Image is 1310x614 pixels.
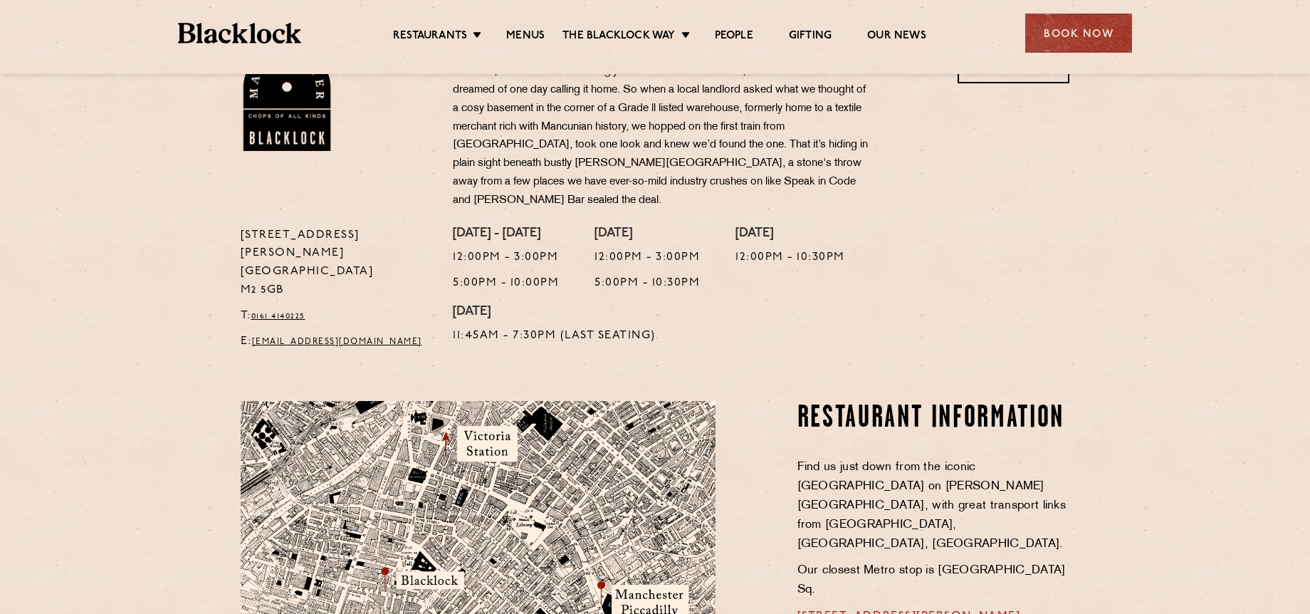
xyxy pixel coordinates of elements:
[735,227,845,242] h4: [DATE]
[241,44,334,151] img: BL_Manchester_Logo-bleed.png
[453,274,559,293] p: 5:00pm - 10:00pm
[453,249,559,267] p: 12:00pm - 3:00pm
[453,305,656,321] h4: [DATE]
[178,23,301,43] img: BL_Textured_Logo-footer-cropped.svg
[453,327,656,345] p: 11:45am - 7:30pm (Last Seating)
[789,29,832,45] a: Gifting
[797,565,1066,595] span: Our closest Metro stop is [GEOGRAPHIC_DATA] Sq.
[867,29,926,45] a: Our News
[453,227,559,242] h4: [DATE] - [DATE]
[797,462,1067,550] span: Find us just down from the iconic [GEOGRAPHIC_DATA] on [PERSON_NAME][GEOGRAPHIC_DATA], with great...
[735,249,845,267] p: 12:00pm - 10:30pm
[715,29,753,45] a: People
[252,338,422,346] a: [EMAIL_ADDRESS][DOMAIN_NAME]
[594,274,700,293] p: 5:00pm - 10:30pm
[594,227,700,242] h4: [DATE]
[594,249,700,267] p: 12:00pm - 3:00pm
[241,307,432,326] p: T:
[797,401,1070,437] h2: Restaurant Information
[241,227,432,301] p: [STREET_ADDRESS][PERSON_NAME] [GEOGRAPHIC_DATA] M2 5GB
[506,29,545,45] a: Menus
[251,312,305,321] a: 0161 4140225
[453,44,873,210] p: For some time now, we’ve held [GEOGRAPHIC_DATA] close to our hearts. Admirers from afar, we’ve lo...
[241,333,432,351] p: E:
[562,29,675,45] a: The Blacklock Way
[393,29,467,45] a: Restaurants
[1025,14,1132,53] div: Book Now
